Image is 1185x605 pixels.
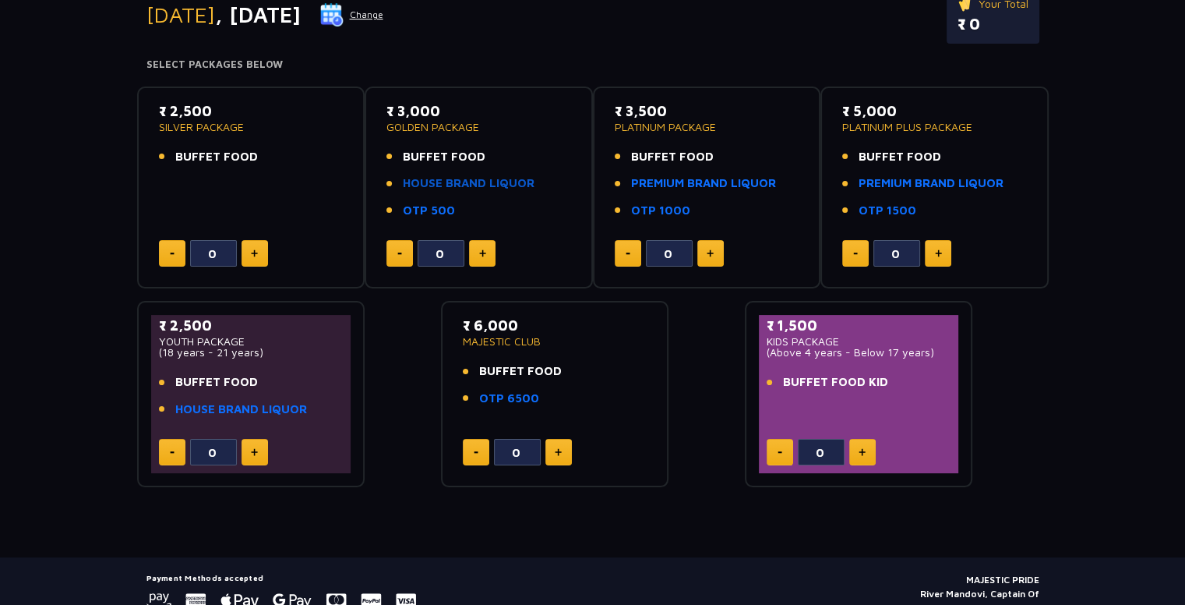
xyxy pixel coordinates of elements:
a: PREMIUM BRAND LIQUOR [631,175,776,193]
a: HOUSE BRAND LIQUOR [175,401,307,419]
span: BUFFET FOOD [175,148,258,166]
a: OTP 6500 [479,390,539,408]
p: (18 years - 21 years) [159,347,344,358]
p: PLATINUM PACKAGE [615,122,799,133]
p: ₹ 2,500 [159,101,344,122]
img: minus [778,451,782,454]
a: PREMIUM BRAND LIQUOR [859,175,1003,193]
img: plus [479,249,486,257]
span: BUFFET FOOD [631,148,714,166]
span: , [DATE] [215,2,301,27]
img: plus [935,249,942,257]
a: OTP 1000 [631,202,690,220]
p: ₹ 5,000 [842,101,1027,122]
p: ₹ 2,500 [159,315,344,336]
span: BUFFET FOOD [859,148,941,166]
p: ₹ 6,000 [463,315,647,336]
img: plus [251,249,258,257]
h4: Select Packages Below [146,58,1039,71]
a: OTP 500 [403,202,455,220]
img: minus [170,451,175,454]
img: plus [859,448,866,456]
p: SILVER PACKAGE [159,122,344,133]
p: YOUTH PACKAGE [159,336,344,347]
img: minus [474,451,478,454]
p: ₹ 0 [958,12,1028,36]
span: BUFFET FOOD [403,148,485,166]
p: ₹ 1,500 [767,315,951,336]
p: (Above 4 years - Below 17 years) [767,347,951,358]
img: minus [397,253,402,255]
img: plus [251,448,258,456]
span: BUFFET FOOD [479,363,562,380]
p: PLATINUM PLUS PACKAGE [842,122,1027,133]
button: Change [319,2,384,27]
p: KIDS PACKAGE [767,336,951,347]
a: HOUSE BRAND LIQUOR [403,175,534,193]
span: [DATE] [146,2,215,27]
img: minus [853,253,858,255]
img: minus [626,253,630,255]
span: BUFFET FOOD [175,373,258,391]
img: plus [555,448,562,456]
a: OTP 1500 [859,202,916,220]
img: minus [170,253,175,255]
span: BUFFET FOOD KID [783,373,888,391]
p: ₹ 3,500 [615,101,799,122]
img: plus [707,249,714,257]
p: MAJESTIC CLUB [463,336,647,347]
p: GOLDEN PACKAGE [386,122,571,133]
h5: Payment Methods accepted [146,573,416,582]
p: ₹ 3,000 [386,101,571,122]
